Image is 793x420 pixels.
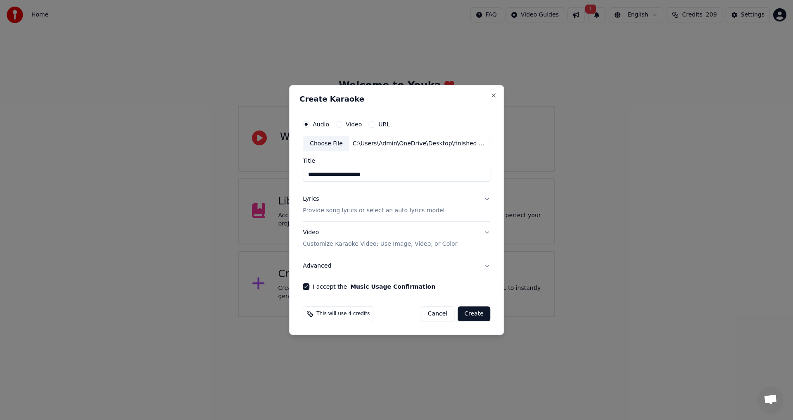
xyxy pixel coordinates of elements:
[303,207,444,215] p: Provide song lyrics or select an auto lyrics model
[303,189,490,222] button: LyricsProvide song lyrics or select an auto lyrics model
[303,229,457,249] div: Video
[458,306,490,321] button: Create
[303,255,490,277] button: Advanced
[316,311,370,317] span: This will use 4 credits
[303,240,457,248] p: Customize Karaoke Video: Use Image, Video, or Color
[421,306,454,321] button: Cancel
[303,222,490,255] button: VideoCustomize Karaoke Video: Use Image, Video, or Color
[303,195,319,204] div: Lyrics
[303,158,490,164] label: Title
[299,95,494,103] h2: Create Karaoke
[303,136,349,151] div: Choose File
[349,140,490,148] div: C:\Users\Admin\OneDrive\Desktop\finished graphics i may use\my songs\Hear Us Now [MEDICAL_DATA].mp3
[378,121,390,127] label: URL
[350,284,435,289] button: I accept the
[346,121,362,127] label: Video
[313,284,435,289] label: I accept the
[313,121,329,127] label: Audio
